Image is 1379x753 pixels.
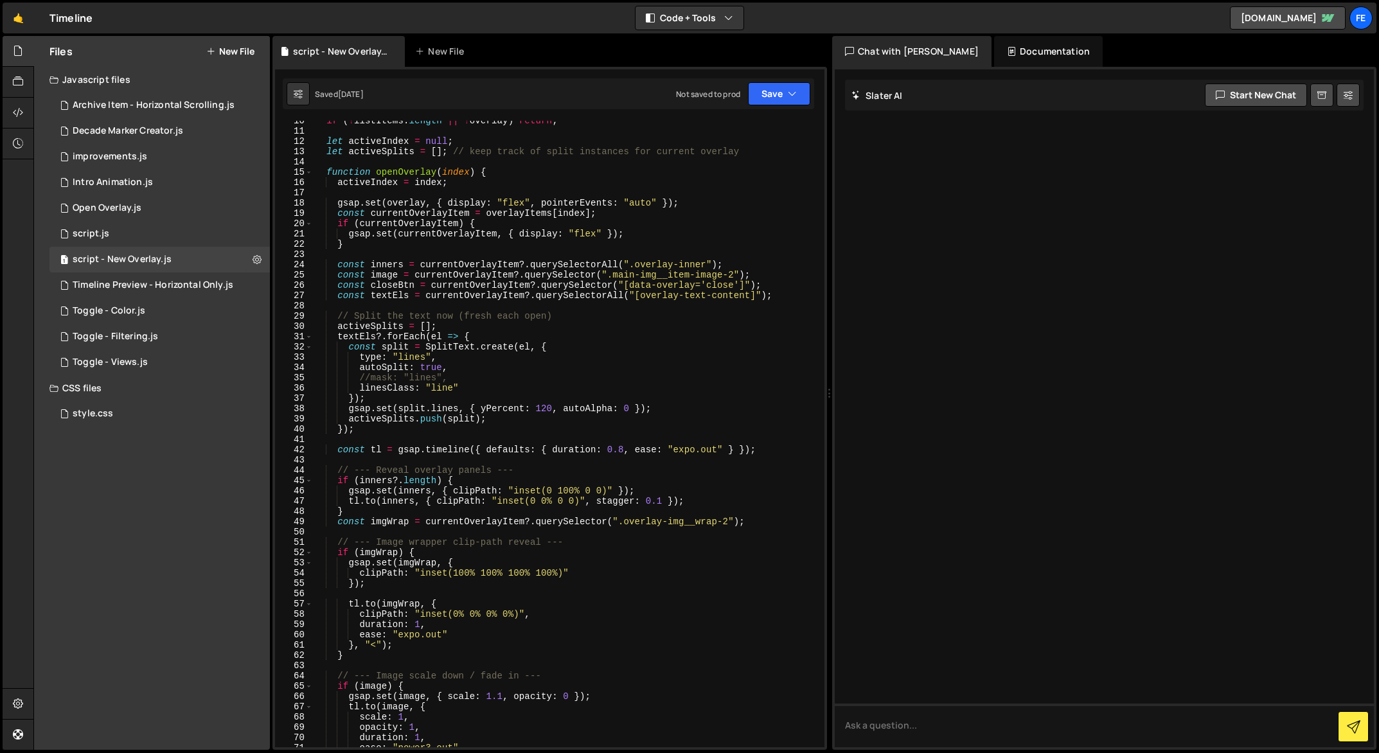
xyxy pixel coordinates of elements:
div: 14823/38461.js [49,221,270,247]
div: Intro Animation.js [73,177,153,188]
div: 23 [275,249,313,260]
div: 26 [275,280,313,290]
div: 71 [275,743,313,753]
div: 24 [275,260,313,270]
div: 67 [275,702,313,712]
div: 14 [275,157,313,167]
div: 40 [275,424,313,434]
div: Toggle - Color.js [73,305,145,317]
div: 14823/38467.css [49,401,270,427]
div: script - New Overlay.js [73,254,172,265]
a: 🤙 [3,3,34,33]
h2: Slater AI [851,89,903,102]
div: 22 [275,239,313,249]
div: [DATE] [338,89,364,100]
div: improvements.js [73,151,147,163]
div: 25 [275,270,313,280]
div: 51 [275,537,313,547]
div: script - New Overlay.js [293,45,389,58]
div: style.css [73,408,113,420]
div: 12 [275,136,313,146]
div: 14823/39056.js [49,144,270,170]
div: 53 [275,558,313,568]
button: Code + Tools [636,6,743,30]
div: 60 [275,630,313,640]
div: 11 [275,126,313,136]
div: 57 [275,599,313,609]
div: 28 [275,301,313,311]
div: 14823/39169.js [49,118,270,144]
div: 42 [275,445,313,455]
a: Fe [1349,6,1373,30]
div: 14823/39175.js [49,170,270,195]
div: 54 [275,568,313,578]
div: 14823/39170.js [49,350,270,375]
div: 14823/39168.js [49,272,270,298]
div: 39 [275,414,313,424]
div: 33 [275,352,313,362]
div: 35 [275,373,313,383]
div: 14823/39171.js [49,298,270,324]
div: Open Overlay.js [73,202,141,214]
div: 46 [275,486,313,496]
div: Chat with [PERSON_NAME] [832,36,992,67]
div: Toggle - Views.js [73,357,148,368]
div: Toggle - Filtering.js [73,331,158,342]
div: CSS files [34,375,270,401]
button: New File [206,46,254,57]
div: 38 [275,403,313,414]
div: 62 [275,650,313,660]
a: [DOMAIN_NAME] [1230,6,1346,30]
div: 14823/39172.js [49,324,270,350]
div: 14823/46584.js [49,247,270,272]
div: 47 [275,496,313,506]
div: 37 [275,393,313,403]
div: 68 [275,712,313,722]
span: 1 [60,256,68,266]
div: 29 [275,311,313,321]
button: Save [748,82,810,105]
div: 16 [275,177,313,188]
div: 61 [275,640,313,650]
div: 55 [275,578,313,589]
div: 27 [275,290,313,301]
div: 20 [275,218,313,229]
div: 70 [275,732,313,743]
div: script.js [73,228,109,240]
div: New File [415,45,469,58]
div: 65 [275,681,313,691]
div: 49 [275,517,313,527]
div: Timeline [49,10,93,26]
div: 45 [275,475,313,486]
div: 15 [275,167,313,177]
div: 17 [275,188,313,198]
div: 32 [275,342,313,352]
div: 41 [275,434,313,445]
div: 64 [275,671,313,681]
div: 48 [275,506,313,517]
div: Not saved to prod [676,89,740,100]
div: 31 [275,332,313,342]
div: 56 [275,589,313,599]
div: 59 [275,619,313,630]
div: Decade Marker Creator.js [73,125,183,137]
div: 19 [275,208,313,218]
div: 36 [275,383,313,393]
div: 30 [275,321,313,332]
div: Documentation [994,36,1103,67]
div: 52 [275,547,313,558]
div: Timeline Preview - Horizontal Only.js [73,279,233,291]
div: 34 [275,362,313,373]
div: 18 [275,198,313,208]
div: 10 [275,116,313,126]
div: 14823/39174.js [49,195,270,221]
h2: Files [49,44,73,58]
div: 13 [275,146,313,157]
div: 21 [275,229,313,239]
div: Javascript files [34,67,270,93]
button: Start new chat [1205,84,1307,107]
div: 63 [275,660,313,671]
div: 43 [275,455,313,465]
div: 58 [275,609,313,619]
